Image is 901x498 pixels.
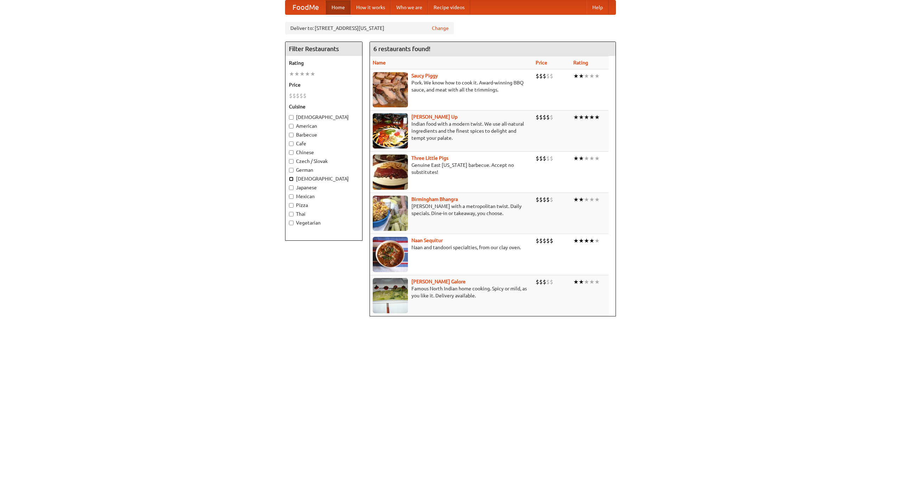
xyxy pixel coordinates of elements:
[289,158,359,165] label: Czech / Slovak
[305,70,310,78] li: ★
[589,155,594,162] li: ★
[411,155,448,161] b: Three Little Pigs
[550,278,553,286] li: $
[543,113,546,121] li: $
[539,155,543,162] li: $
[539,72,543,80] li: $
[289,92,292,100] li: $
[289,175,359,182] label: [DEMOGRAPHIC_DATA]
[543,155,546,162] li: $
[573,278,579,286] li: ★
[289,141,294,146] input: Cafe
[584,72,589,80] li: ★
[411,279,466,284] b: [PERSON_NAME] Galore
[411,196,458,202] b: Birmingham Bhangra
[310,70,315,78] li: ★
[373,278,408,313] img: currygalore.jpg
[539,237,543,245] li: $
[550,237,553,245] li: $
[296,92,300,100] li: $
[289,159,294,164] input: Czech / Slovak
[543,237,546,245] li: $
[550,196,553,203] li: $
[579,72,584,80] li: ★
[351,0,391,14] a: How it works
[584,196,589,203] li: ★
[289,184,359,191] label: Japanese
[579,237,584,245] li: ★
[289,221,294,225] input: Vegetarian
[289,202,359,209] label: Pizza
[289,210,359,218] label: Thai
[373,244,530,251] p: Naan and tandoori specialties, from our clay oven.
[579,278,584,286] li: ★
[573,155,579,162] li: ★
[373,72,408,107] img: saucy.jpg
[543,72,546,80] li: $
[546,196,550,203] li: $
[536,196,539,203] li: $
[289,177,294,181] input: [DEMOGRAPHIC_DATA]
[589,113,594,121] li: ★
[579,196,584,203] li: ★
[289,81,359,88] h5: Price
[594,196,600,203] li: ★
[536,72,539,80] li: $
[391,0,428,14] a: Who we are
[573,113,579,121] li: ★
[589,278,594,286] li: ★
[546,278,550,286] li: $
[300,70,305,78] li: ★
[411,73,438,78] b: Saucy Piggy
[300,92,303,100] li: $
[326,0,351,14] a: Home
[546,237,550,245] li: $
[536,113,539,121] li: $
[594,278,600,286] li: ★
[539,196,543,203] li: $
[289,59,359,67] h5: Rating
[589,196,594,203] li: ★
[594,155,600,162] li: ★
[543,196,546,203] li: $
[289,219,359,226] label: Vegetarian
[573,60,588,65] a: Rating
[579,113,584,121] li: ★
[546,72,550,80] li: $
[373,196,408,231] img: bhangra.jpg
[289,140,359,147] label: Cafe
[587,0,609,14] a: Help
[289,131,359,138] label: Barbecue
[303,92,307,100] li: $
[289,122,359,130] label: American
[546,113,550,121] li: $
[428,0,470,14] a: Recipe videos
[373,113,408,149] img: curryup.jpg
[285,0,326,14] a: FoodMe
[292,92,296,100] li: $
[584,155,589,162] li: ★
[546,155,550,162] li: $
[411,238,443,243] a: Naan Sequitur
[536,278,539,286] li: $
[573,237,579,245] li: ★
[550,113,553,121] li: $
[289,194,294,199] input: Mexican
[289,133,294,137] input: Barbecue
[289,149,359,156] label: Chinese
[584,237,589,245] li: ★
[285,22,454,34] div: Deliver to: [STREET_ADDRESS][US_STATE]
[373,162,530,176] p: Genuine East [US_STATE] barbecue. Accept no substitutes!
[536,155,539,162] li: $
[289,114,359,121] label: [DEMOGRAPHIC_DATA]
[539,278,543,286] li: $
[536,237,539,245] li: $
[411,114,458,120] a: [PERSON_NAME] Up
[289,115,294,120] input: [DEMOGRAPHIC_DATA]
[373,237,408,272] img: naansequitur.jpg
[373,203,530,217] p: [PERSON_NAME] with a metropolitan twist. Daily specials. Dine-in or takeaway, you choose.
[536,60,547,65] a: Price
[373,45,430,52] ng-pluralize: 6 restaurants found!
[584,113,589,121] li: ★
